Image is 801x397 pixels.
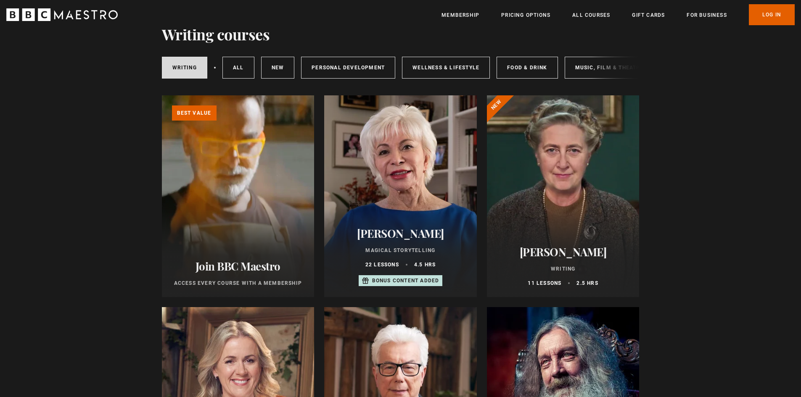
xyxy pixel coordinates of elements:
[565,57,654,79] a: Music, Film & Theatre
[497,245,629,258] h2: [PERSON_NAME]
[402,57,490,79] a: Wellness & Lifestyle
[487,95,640,297] a: [PERSON_NAME] Writing 11 lessons 2.5 hrs New
[334,227,467,240] h2: [PERSON_NAME]
[414,261,436,268] p: 4.5 hrs
[261,57,295,79] a: New
[372,277,439,284] p: Bonus content added
[172,105,217,121] p: Best value
[301,57,395,79] a: Personal Development
[501,11,550,19] a: Pricing Options
[497,265,629,273] p: Writing
[576,279,598,287] p: 2.5 hrs
[749,4,795,25] a: Log In
[162,57,207,79] a: Writing
[572,11,610,19] a: All Courses
[6,8,118,21] svg: BBC Maestro
[497,57,558,79] a: Food & Drink
[365,261,399,268] p: 22 lessons
[441,4,795,25] nav: Primary
[324,95,477,297] a: [PERSON_NAME] Magical Storytelling 22 lessons 4.5 hrs Bonus content added
[162,25,270,43] h1: Writing courses
[632,11,665,19] a: Gift Cards
[687,11,727,19] a: For business
[441,11,479,19] a: Membership
[222,57,254,79] a: All
[528,279,561,287] p: 11 lessons
[334,247,467,254] p: Magical Storytelling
